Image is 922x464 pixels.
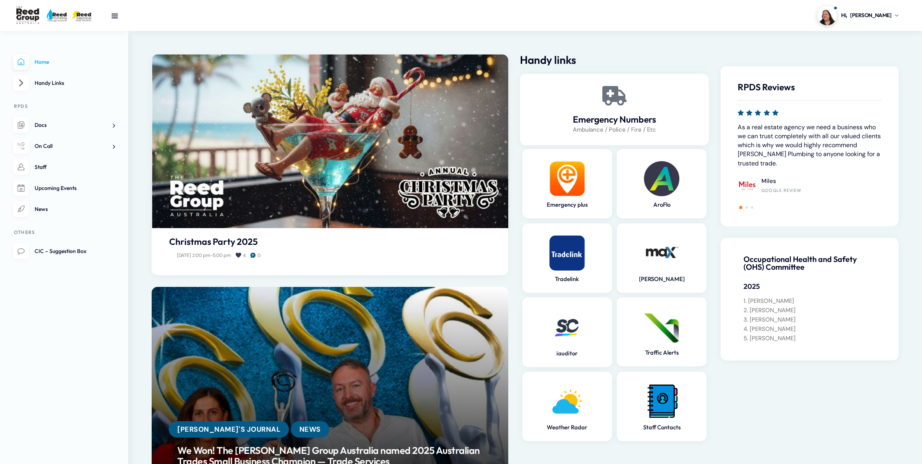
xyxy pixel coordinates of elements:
a: 0 [251,252,266,259]
span: RPDS Reviews [738,81,795,93]
span: 4 [243,252,246,258]
img: Miles [738,176,756,195]
span: Go to slide 2 [745,206,748,209]
a: Emergency plus [526,201,608,209]
div: Google Review [761,188,801,193]
a: Staff Contacts [621,424,703,431]
a: iauditor [526,350,608,357]
a: Christmas Party 2025 [169,236,491,247]
a: News [291,421,329,438]
a: 4 [236,252,251,259]
h4: Occupational Health and Safety (OHS) Committee [744,255,876,271]
h4: Miles [761,178,801,185]
h5: 2025 [744,282,876,291]
span: [PERSON_NAME] [850,11,892,19]
span: Go to slide 1 [739,206,742,209]
a: [PERSON_NAME]'s Journal [169,421,289,438]
a: Weather Radar [526,424,608,431]
span: 0 [257,252,261,258]
p: Ambulance / Police / Fire / Etc [528,125,701,134]
span: Hi, [841,11,847,19]
a: Tradelink [526,275,608,283]
p: As a real estate agency we need a business who we can trust completely with all our valued client... [738,123,882,168]
a: [DATE] 2:00 pm-5:00 pm [177,252,231,258]
span: Go to slide 3 [751,206,753,209]
span: [DATE] 2:00 pm [177,252,210,258]
img: Profile picture of Carmen Montalto [817,6,837,25]
span: 5:00 pm [213,252,231,258]
a: [PERSON_NAME] [621,275,703,283]
a: Emergency Numbers [605,86,624,105]
a: AroFlo [621,201,703,209]
p: 1. [PERSON_NAME] 2. [PERSON_NAME] 3. [PERSON_NAME] 4. [PERSON_NAME] 5. [PERSON_NAME] [744,296,876,343]
a: Profile picture of Carmen MontaltoHi,[PERSON_NAME] [817,6,899,25]
a: Emergency Numbers [528,114,701,125]
a: Traffic Alerts [621,349,703,357]
h2: Handy links [520,54,709,65]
